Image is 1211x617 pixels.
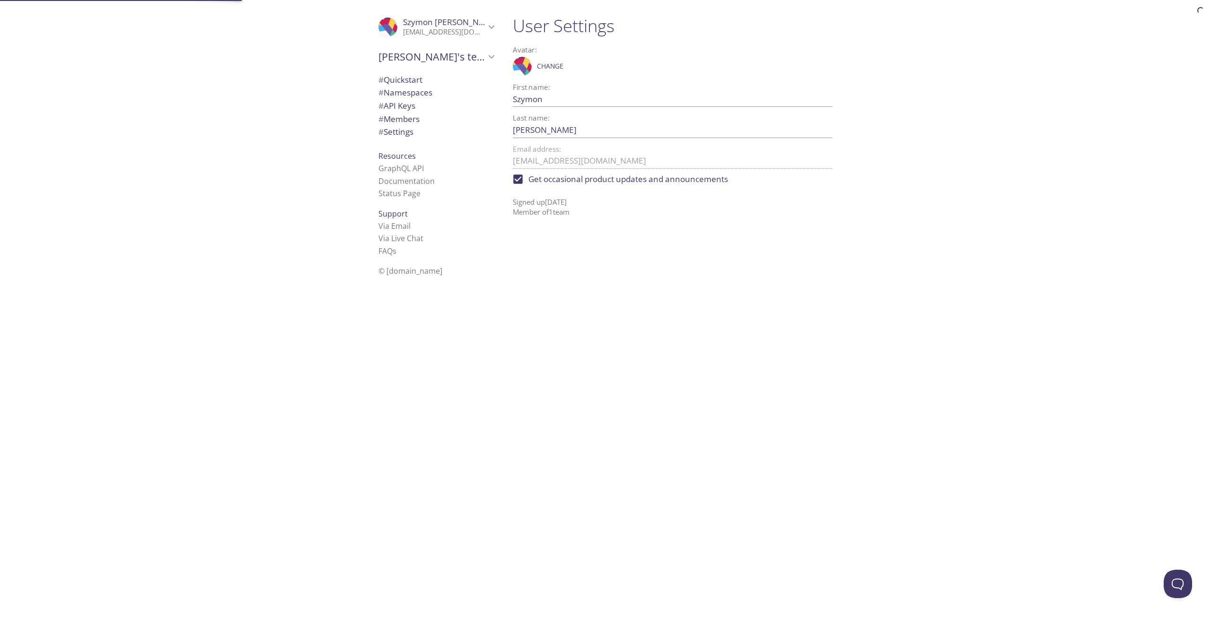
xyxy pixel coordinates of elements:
span: API Keys [378,100,415,111]
div: Namespaces [371,86,501,99]
span: # [378,74,384,85]
div: Quickstart [371,73,501,87]
span: Namespaces [378,87,432,98]
label: Last name: [513,114,550,122]
a: Via Email [378,221,411,231]
a: FAQ [378,246,396,256]
p: Signed up [DATE] Member of 1 team [513,190,833,217]
h1: User Settings [513,15,833,36]
a: Via Live Chat [378,233,423,243]
label: First name: [513,84,550,91]
span: Szymon [PERSON_NAME] [403,17,499,27]
div: Contact us if you need to change your email [513,146,833,169]
div: API Keys [371,99,501,113]
span: # [378,126,384,137]
div: Szymon Skorupski [371,11,501,43]
div: Szymon's team [371,44,501,69]
span: © [DOMAIN_NAME] [378,266,442,276]
a: Documentation [378,176,435,186]
span: Settings [378,126,413,137]
span: Get occasional product updates and announcements [528,173,728,185]
span: Resources [378,151,416,161]
label: Email address: [513,146,561,153]
a: Status Page [378,188,421,199]
span: [PERSON_NAME]'s team [378,50,485,63]
span: Support [378,209,408,219]
span: # [378,100,384,111]
span: Members [378,113,420,124]
span: # [378,87,384,98]
label: Avatar: [513,46,794,53]
a: GraphQL API [378,163,424,174]
button: Change [535,59,566,74]
span: # [378,113,384,124]
span: Quickstart [378,74,422,85]
div: Team Settings [371,125,501,139]
p: [EMAIL_ADDRESS][DOMAIN_NAME] [403,27,485,37]
iframe: Help Scout Beacon - Open [1164,570,1192,598]
span: Change [537,61,563,72]
span: s [393,246,396,256]
div: Members [371,113,501,126]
